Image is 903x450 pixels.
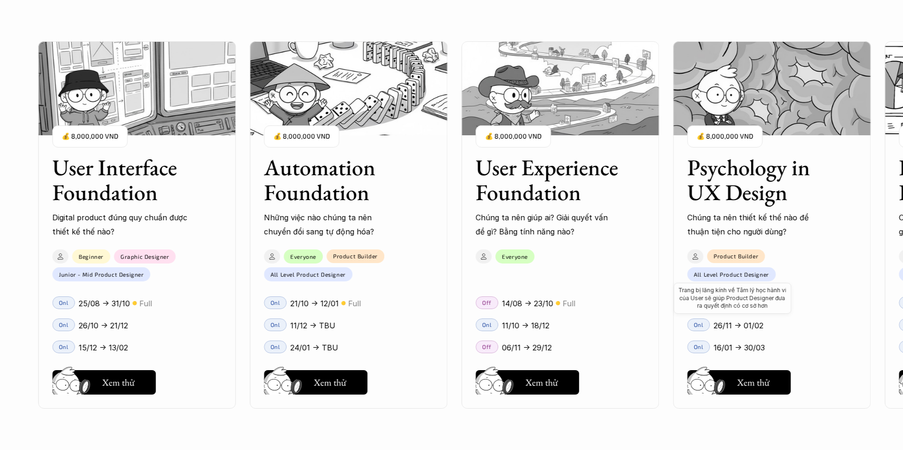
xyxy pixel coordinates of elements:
h5: Xem thử [314,376,349,389]
p: Trang bị lăng kính về Tâm lý học hành vi của User sẽ giúp Product Designer đưa ra quyết định có c... [678,287,786,310]
p: 11/12 -> TBU [290,318,335,333]
p: Những việc nào chúng ta nên chuyển đổi sang tự động hóa? [264,210,400,239]
p: Full [348,296,361,310]
h5: Xem thử [102,376,137,389]
p: Everyone [502,253,528,260]
p: Onl [482,321,492,328]
p: Full [139,296,152,310]
p: 💰 8,000,000 VND [62,130,118,143]
h3: User Interface Foundation [52,155,198,205]
p: Onl [270,321,280,328]
p: Off [482,343,491,350]
p: 26/11 -> 01/02 [713,318,763,333]
p: Onl [270,343,280,350]
p: 🟡 [132,300,137,307]
p: 24/01 -> TBU [290,341,338,355]
p: 21/10 -> 12/01 [290,296,339,310]
p: Chúng ta nên giúp ai? Giải quyết vấn đề gì? Bằng tính năng nào? [475,210,612,239]
p: Digital product đúng quy chuẩn được thiết kế thế nào? [52,210,189,239]
p: Onl [270,299,280,306]
button: Xem thử [475,370,579,395]
p: 💰 8,000,000 VND [697,130,753,143]
a: Xem thử [264,366,367,395]
p: 🟡 [555,300,560,307]
p: Beginner [79,253,103,260]
p: 14/08 -> 23/10 [502,296,553,310]
h3: User Experience Foundation [475,155,621,205]
p: All Level Product Designer [694,271,769,278]
p: Onl [694,321,704,328]
p: 💰 8,000,000 VND [485,130,541,143]
a: Xem thử [687,366,791,395]
p: 🟡 [341,300,346,307]
p: Everyone [290,253,316,260]
h3: Psychology in UX Design [687,155,833,205]
p: Product Builder [333,253,378,259]
p: Product Builder [713,253,758,259]
p: Onl [694,343,704,350]
p: Chúng ta nên thiết kế thế nào để thuận tiện cho người dùng? [687,210,824,239]
p: All Level Product Designer [270,271,346,278]
p: 25/08 -> 31/10 [79,296,130,310]
p: Off [482,299,491,306]
p: Full [562,296,575,310]
p: 26/10 -> 21/12 [79,318,128,333]
p: 11/10 -> 18/12 [502,318,549,333]
p: 06/11 -> 29/12 [502,341,552,355]
button: Xem thử [264,370,367,395]
h3: Automation Foundation [264,155,410,205]
a: Xem thử [52,366,156,395]
p: 💰 8,000,000 VND [273,130,330,143]
p: 15/12 -> 13/02 [79,341,128,355]
h5: Xem thử [737,376,772,389]
a: Xem thử [475,366,579,395]
button: Xem thử [52,370,156,395]
p: Junior - Mid Product Designer [59,271,143,278]
h5: Xem thử [525,376,560,389]
p: Graphic Designer [120,253,169,260]
p: 16/01 -> 30/03 [713,341,765,355]
button: Xem thử [687,370,791,395]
